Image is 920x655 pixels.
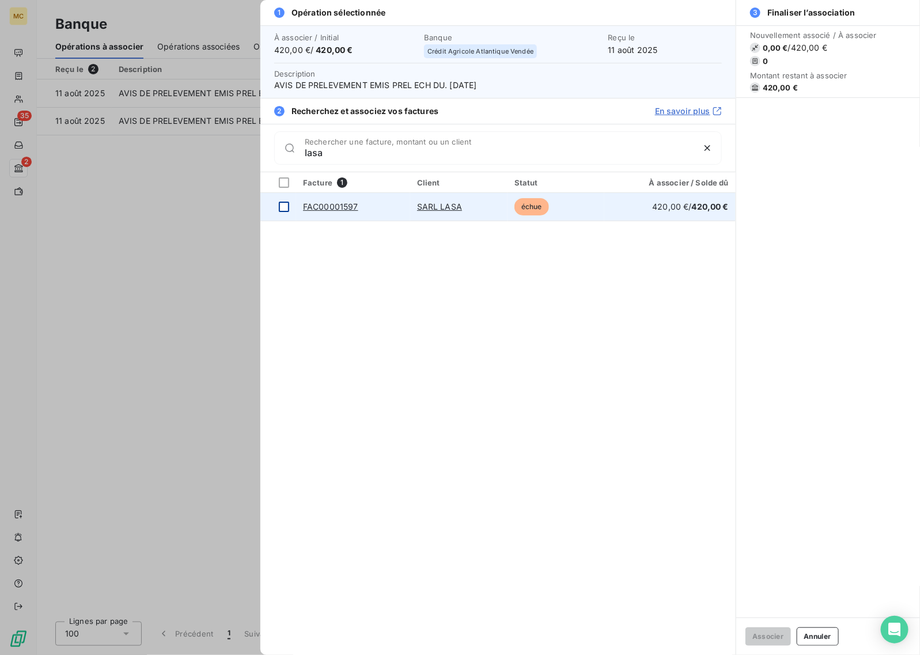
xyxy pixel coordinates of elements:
span: Finaliser l’association [767,7,855,18]
span: Montant restant à associer [750,71,877,80]
a: FAC00001597 [303,202,358,211]
span: Opération sélectionnée [291,7,385,18]
button: Annuler [797,627,839,646]
span: Banque [424,33,601,42]
div: Open Intercom Messenger [881,616,908,643]
span: AVIS DE PRELEVEMENT EMIS PREL ECH DU. [DATE] [274,79,722,91]
span: Reçu le [608,33,722,42]
span: 3 [750,7,760,18]
span: Nouvellement associé / À associer [750,31,877,40]
span: Recherchez et associez vos factures [291,105,438,117]
span: 1 [274,7,285,18]
div: 11 août 2025 [608,33,722,56]
span: 1 [337,177,347,188]
span: 420,00 € [763,83,798,92]
span: 420,00 € [316,45,353,55]
a: SARL LASA [417,202,462,211]
div: À associer / Solde dû [611,178,729,187]
span: À associer / Initial [274,33,417,42]
span: 420,00 € / [274,44,417,56]
span: 0 [763,56,768,66]
div: Facture [303,177,403,188]
div: Statut [514,178,597,187]
span: 2 [274,106,285,116]
span: 420,00 € [692,202,729,211]
span: / 420,00 € [788,42,827,54]
span: Description [274,69,316,78]
span: 420,00 € / [652,202,729,211]
span: 0,00 € [763,43,788,52]
div: Client [417,178,501,187]
button: Associer [745,627,791,646]
span: Crédit Agricole Atlantique Vendée [427,48,533,55]
a: En savoir plus [655,105,722,117]
input: placeholder [305,147,694,158]
span: échue [514,198,549,215]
